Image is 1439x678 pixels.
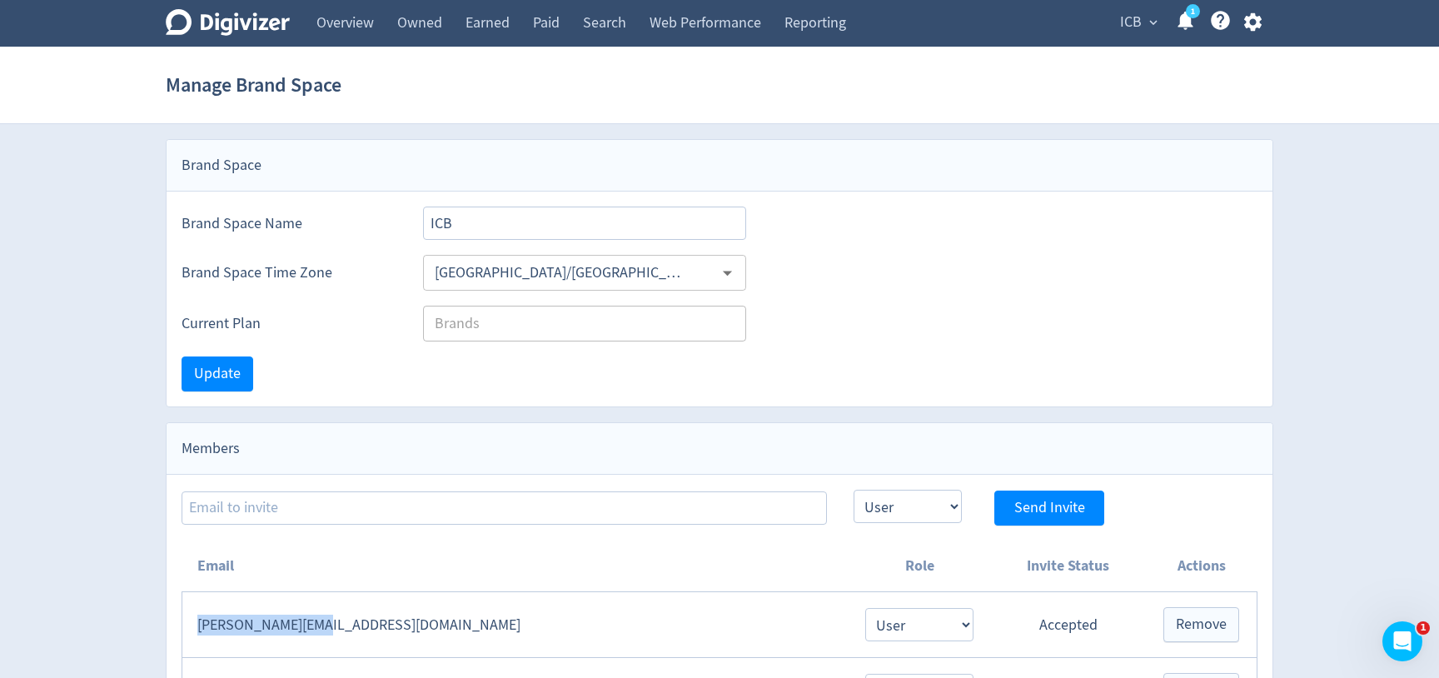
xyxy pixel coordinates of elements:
[182,262,396,283] label: Brand Space Time Zone
[1191,6,1195,17] text: 1
[1120,9,1142,36] span: ICB
[428,260,692,286] input: Select Timezone
[1417,621,1430,635] span: 1
[994,491,1104,526] button: Send Invite
[182,541,849,592] th: Email
[990,592,1146,658] td: Accepted
[182,213,396,234] label: Brand Space Name
[182,313,396,334] label: Current Plan
[423,207,746,240] input: Brand Space
[990,541,1146,592] th: Invite Status
[182,592,849,658] td: [PERSON_NAME][EMAIL_ADDRESS][DOMAIN_NAME]
[715,260,740,286] button: Open
[182,356,253,391] button: Update
[166,58,341,112] h1: Manage Brand Space
[194,366,241,381] span: Update
[1014,501,1085,516] span: Send Invite
[1146,541,1257,592] th: Actions
[182,491,827,525] input: Email to invite
[1163,607,1239,642] button: Remove
[167,140,1272,192] div: Brand Space
[1114,9,1162,36] button: ICB
[1186,4,1200,18] a: 1
[1176,617,1227,632] span: Remove
[1146,15,1161,30] span: expand_more
[1382,621,1422,661] iframe: Intercom live chat
[167,423,1272,475] div: Members
[849,541,990,592] th: Role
